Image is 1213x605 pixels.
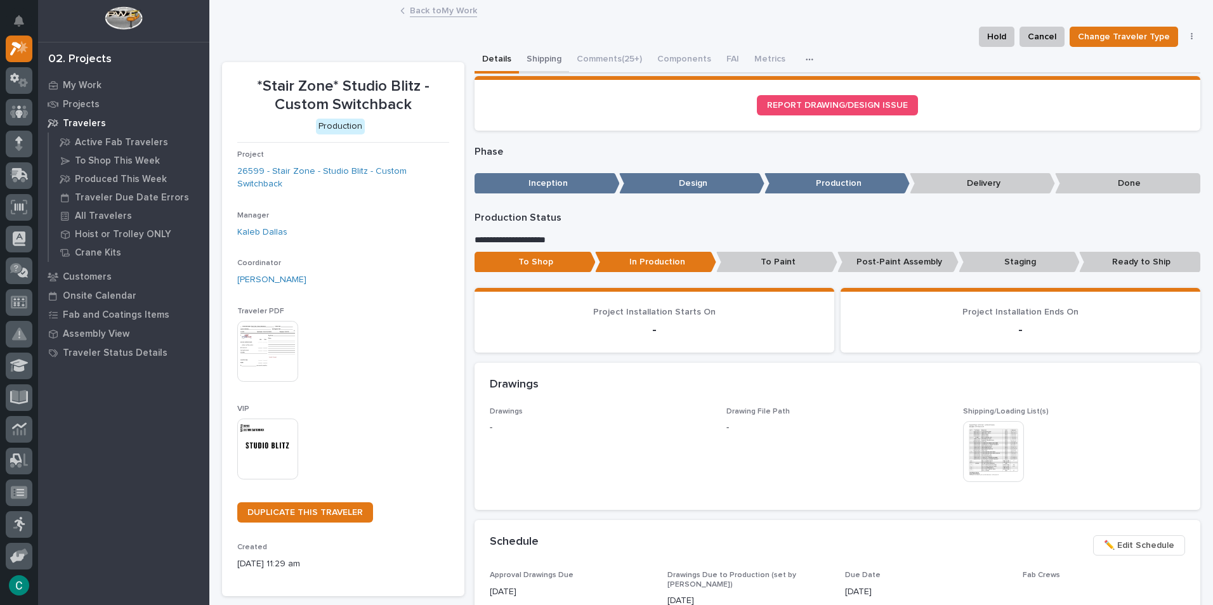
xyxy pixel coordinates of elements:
[475,47,519,74] button: Details
[237,151,264,159] span: Project
[490,571,574,579] span: Approval Drawings Due
[959,252,1080,273] p: Staging
[63,118,106,129] p: Travelers
[75,155,160,167] p: To Shop This Week
[316,119,365,134] div: Production
[237,405,249,413] span: VIP
[38,324,209,343] a: Assembly View
[49,152,209,169] a: To Shop This Week
[1104,538,1174,553] span: ✏️ Edit Schedule
[75,174,167,185] p: Produced This Week
[38,305,209,324] a: Fab and Coatings Items
[845,585,1007,599] p: [DATE]
[75,192,189,204] p: Traveler Due Date Errors
[475,212,1201,224] p: Production Status
[49,207,209,224] a: All Travelers
[1093,535,1185,556] button: ✏️ Edit Schedule
[1028,29,1056,44] span: Cancel
[237,273,306,287] a: [PERSON_NAME]
[63,271,112,283] p: Customers
[38,267,209,286] a: Customers
[63,309,169,321] p: Fab and Coatings Items
[237,212,269,219] span: Manager
[1055,173,1200,194] p: Done
[105,6,142,30] img: Workspace Logo
[247,508,363,517] span: DUPLICATE THIS TRAVELER
[49,244,209,261] a: Crane Kits
[63,80,102,91] p: My Work
[856,322,1185,337] p: -
[987,29,1006,44] span: Hold
[237,502,373,523] a: DUPLICATE THIS TRAVELER
[6,572,32,599] button: users-avatar
[38,94,209,114] a: Projects
[650,47,719,74] button: Components
[1078,29,1170,44] span: Change Traveler Type
[63,329,129,340] p: Assembly View
[1023,571,1060,579] span: Fab Crews
[410,3,477,17] a: Back toMy Work
[837,252,959,273] p: Post-Paint Assembly
[1020,27,1065,47] button: Cancel
[726,408,790,415] span: Drawing File Path
[75,137,168,148] p: Active Fab Travelers
[726,421,729,434] p: -
[490,408,523,415] span: Drawings
[1079,252,1200,273] p: Ready to Ship
[963,408,1049,415] span: Shipping/Loading List(s)
[979,27,1014,47] button: Hold
[49,225,209,243] a: Hoist or Trolley ONLY
[63,99,100,110] p: Projects
[475,173,620,194] p: Inception
[38,75,209,94] a: My Work
[49,133,209,151] a: Active Fab Travelers
[593,308,716,316] span: Project Installation Starts On
[75,229,171,240] p: Hoist or Trolley ONLY
[237,543,267,551] span: Created
[667,571,796,588] span: Drawings Due to Production (set by [PERSON_NAME])
[38,114,209,133] a: Travelers
[619,173,764,194] p: Design
[490,535,539,549] h2: Schedule
[237,77,449,114] p: *Stair Zone* Studio Blitz - Custom Switchback
[490,378,539,392] h2: Drawings
[716,252,837,273] p: To Paint
[48,53,112,67] div: 02. Projects
[569,47,650,74] button: Comments (25+)
[63,290,136,302] p: Onsite Calendar
[75,247,121,259] p: Crane Kits
[49,188,209,206] a: Traveler Due Date Errors
[75,211,132,222] p: All Travelers
[237,557,449,571] p: [DATE] 11:29 am
[63,348,167,359] p: Traveler Status Details
[845,571,881,579] span: Due Date
[6,8,32,34] button: Notifications
[764,173,910,194] p: Production
[1070,27,1178,47] button: Change Traveler Type
[595,252,716,273] p: In Production
[16,15,32,36] div: Notifications
[38,286,209,305] a: Onsite Calendar
[757,95,918,115] a: REPORT DRAWING/DESIGN ISSUE
[475,252,596,273] p: To Shop
[38,343,209,362] a: Traveler Status Details
[49,170,209,188] a: Produced This Week
[475,146,1201,158] p: Phase
[962,308,1079,316] span: Project Installation Ends On
[519,47,569,74] button: Shipping
[767,101,908,110] span: REPORT DRAWING/DESIGN ISSUE
[490,421,711,434] p: -
[719,47,747,74] button: FAI
[490,322,819,337] p: -
[490,585,652,599] p: [DATE]
[747,47,793,74] button: Metrics
[910,173,1055,194] p: Delivery
[237,165,449,192] a: 26599 - Stair Zone - Studio Blitz - Custom Switchback
[237,308,284,315] span: Traveler PDF
[237,259,281,267] span: Coordinator
[237,226,287,239] a: Kaleb Dallas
